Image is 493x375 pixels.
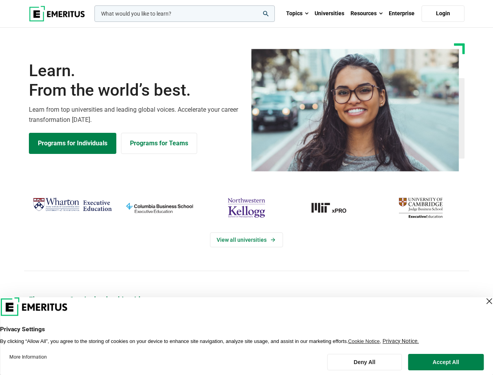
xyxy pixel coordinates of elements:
img: MIT xPRO [294,195,373,221]
a: View Universities [210,232,283,247]
a: Explore Programs [29,133,116,154]
p: Elevate your C-suite leadership with [29,295,465,304]
a: Login [422,5,465,22]
span: From the world’s best. [29,80,242,100]
img: columbia-business-school [120,195,199,221]
img: Learn from the world's best [251,49,459,171]
input: woocommerce-product-search-field-0 [94,5,275,22]
p: Learn from top universities and leading global voices. Accelerate your career transformation [DATE]. [29,105,242,125]
img: Wharton Executive Education [33,195,112,214]
a: MIT-xPRO [294,195,373,221]
h1: Learn. [29,61,242,100]
a: Explore for Business [121,133,197,154]
img: northwestern-kellogg [207,195,286,221]
img: cambridge-judge-business-school [381,195,460,221]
